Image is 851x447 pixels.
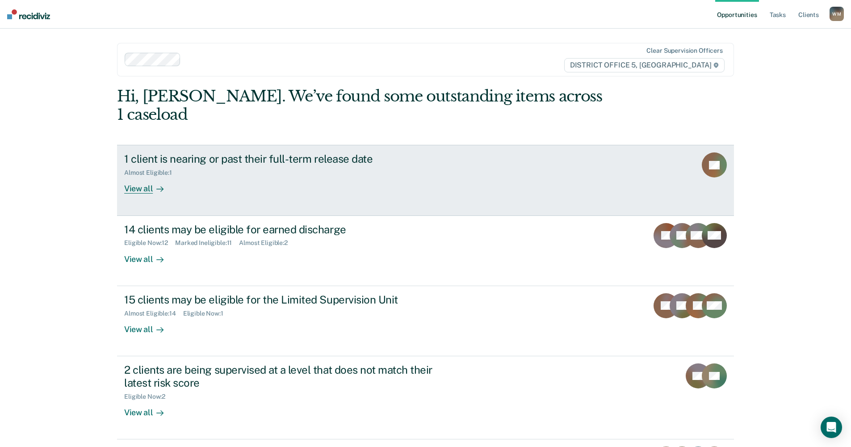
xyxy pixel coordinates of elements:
[124,393,172,401] div: Eligible Now : 2
[646,47,722,55] div: Clear supervision officers
[7,9,50,19] img: Recidiviz
[124,317,174,334] div: View all
[124,169,179,177] div: Almost Eligible : 1
[183,310,231,317] div: Eligible Now : 1
[117,216,734,286] a: 14 clients may be eligible for earned dischargeEligible Now:12Marked Ineligible:11Almost Eligible...
[124,293,438,306] div: 15 clients may be eligible for the Limited Supervision Unit
[175,239,239,247] div: Marked Ineligible : 11
[239,239,295,247] div: Almost Eligible : 2
[117,286,734,356] a: 15 clients may be eligible for the Limited Supervision UnitAlmost Eligible:14Eligible Now:1View all
[124,177,174,194] div: View all
[117,145,734,215] a: 1 client is nearing or past their full-term release dateAlmost Eligible:1View all
[124,239,175,247] div: Eligible Now : 12
[124,400,174,417] div: View all
[124,363,438,389] div: 2 clients are being supervised at a level that does not match their latest risk score
[124,152,438,165] div: 1 client is nearing or past their full-term release date
[564,58,725,72] span: DISTRICT OFFICE 5, [GEOGRAPHIC_DATA]
[124,310,183,317] div: Almost Eligible : 14
[117,356,734,439] a: 2 clients are being supervised at a level that does not match their latest risk scoreEligible Now...
[830,7,844,21] div: W M
[124,247,174,264] div: View all
[821,417,842,438] div: Open Intercom Messenger
[830,7,844,21] button: WM
[124,223,438,236] div: 14 clients may be eligible for earned discharge
[117,87,611,124] div: Hi, [PERSON_NAME]. We’ve found some outstanding items across 1 caseload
